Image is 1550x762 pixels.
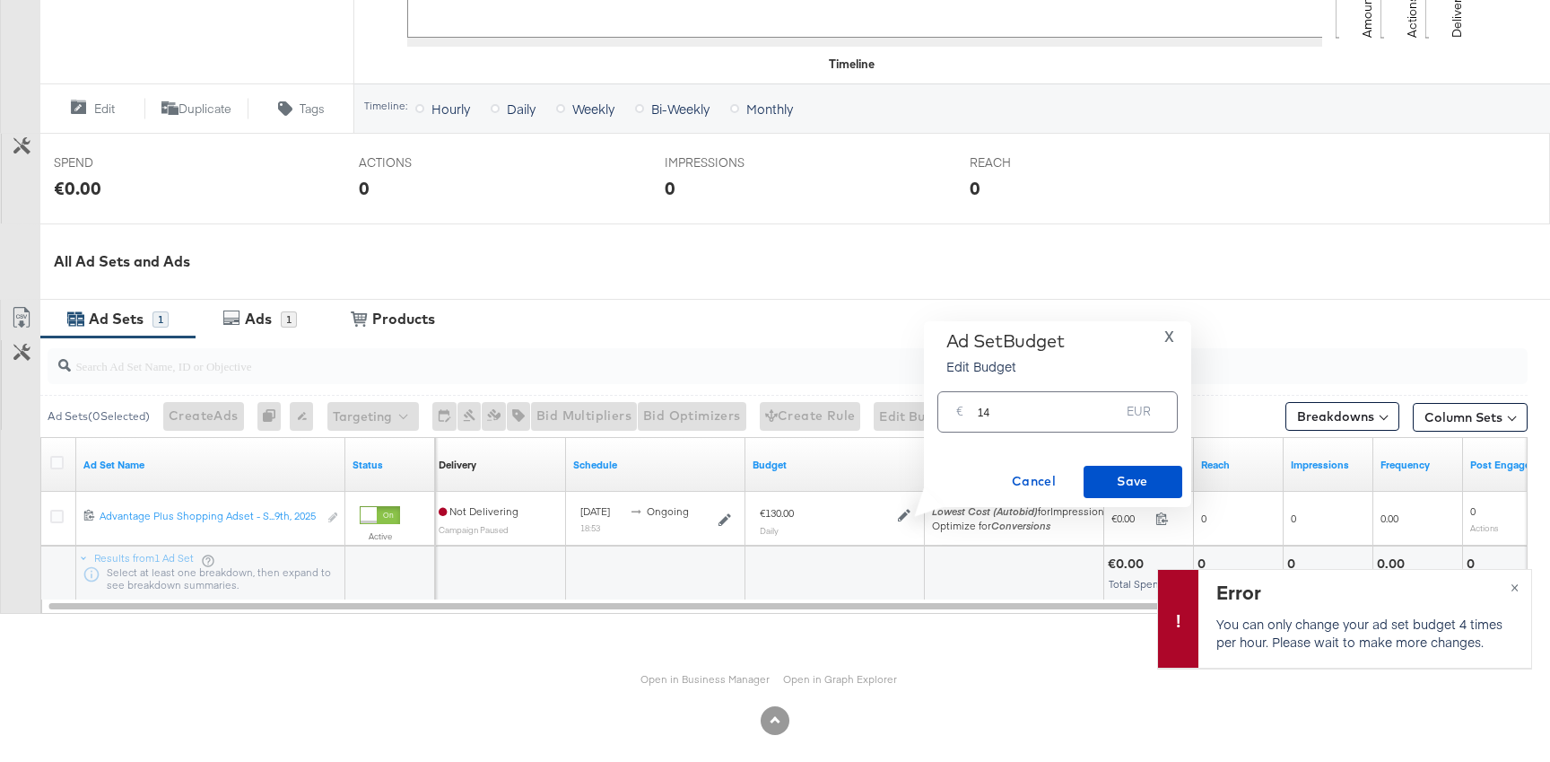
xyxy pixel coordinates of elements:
[1111,512,1148,525] span: €0.00
[100,509,318,523] div: Advantage Plus Shopping Adset - S...9th, 2025
[359,175,370,201] div: 0
[439,524,509,535] sub: Campaign Paused
[651,100,710,118] span: Bi-Weekly
[245,309,272,329] div: Ads
[54,251,1550,272] div: All Ad Sets and Ads
[992,470,1076,493] span: Cancel
[1413,403,1528,432] button: Column Sets
[1498,570,1531,602] button: ×
[946,330,1065,352] div: Ad Set Budget
[1470,522,1499,533] sub: Actions
[1287,556,1301,573] div: 0
[665,154,799,171] span: IMPRESSIONS
[300,101,325,118] span: Tags
[580,504,610,518] span: [DATE]
[985,466,1084,498] button: Cancel
[431,100,470,118] span: Hourly
[83,458,338,472] a: Your Ad Set name.
[647,504,689,518] span: ongoing
[1201,458,1276,472] a: The number of people your ad was served to.
[991,519,1050,532] em: Conversions
[1157,330,1181,344] button: X
[353,458,428,472] a: Shows the current state of your Ad Set.
[144,98,249,119] button: Duplicate
[179,101,231,118] span: Duplicate
[257,402,290,431] div: 0
[1108,556,1149,573] div: €0.00
[54,175,101,201] div: €0.00
[71,341,1393,376] input: Search Ad Set Name, ID or Objective
[372,309,435,329] div: Products
[970,175,980,201] div: 0
[1084,466,1182,498] button: Save
[783,672,897,686] a: Open in Graph Explorer
[1216,615,1509,651] p: You can only change your ad set budget 4 times per hour. Please wait to make more changes.
[1285,402,1399,431] button: Breakdowns
[359,154,493,171] span: ACTIONS
[932,519,1110,533] div: Optimize for
[100,509,318,528] a: Advantage Plus Shopping Adset - S...9th, 2025
[1511,575,1519,596] span: ×
[248,98,353,119] button: Tags
[1197,556,1211,573] div: 0
[1380,512,1398,525] span: 0.00
[1201,512,1206,525] span: 0
[932,504,1038,518] em: Lowest Cost (Autobid)
[152,311,169,328] div: 1
[946,357,1065,375] p: Edit Budget
[970,154,1104,171] span: REACH
[1377,556,1410,573] div: 0.00
[760,506,794,521] div: €130.00
[572,100,614,118] span: Weekly
[665,175,675,201] div: 0
[573,458,738,472] a: Shows when your Ad Set is scheduled to deliver.
[1470,504,1476,518] span: 0
[1467,556,1480,573] div: 0
[94,101,115,118] span: Edit
[949,399,971,432] div: €
[753,458,918,472] a: Shows the current budget of Ad Set.
[760,525,779,536] sub: Daily
[1119,399,1158,432] div: EUR
[1216,579,1509,606] div: Error
[1091,470,1175,493] span: Save
[439,458,476,472] div: Delivery
[746,100,793,118] span: Monthly
[1380,458,1456,472] a: The average number of times your ad was served to each person.
[1291,458,1366,472] a: The number of times your ad was served. On mobile apps an ad is counted as served the first time ...
[932,504,1110,518] span: for Impressions
[54,154,188,171] span: SPEND
[640,672,770,686] a: Open in Business Manager
[507,100,536,118] span: Daily
[281,311,297,328] div: 1
[360,530,400,542] label: Active
[363,100,408,112] div: Timeline:
[48,408,150,425] div: Ad Sets ( 0 Selected)
[1291,512,1296,525] span: 0
[39,98,144,119] button: Edit
[439,458,476,472] a: Reflects the ability of your Ad Set to achieve delivery based on ad states, schedule and budget.
[439,504,518,518] span: Not Delivering
[1164,324,1174,349] span: X
[1109,577,1165,591] span: Total Spend
[978,385,1120,424] input: Enter your budget
[580,522,600,533] sub: 18:53
[89,309,144,329] div: Ad Sets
